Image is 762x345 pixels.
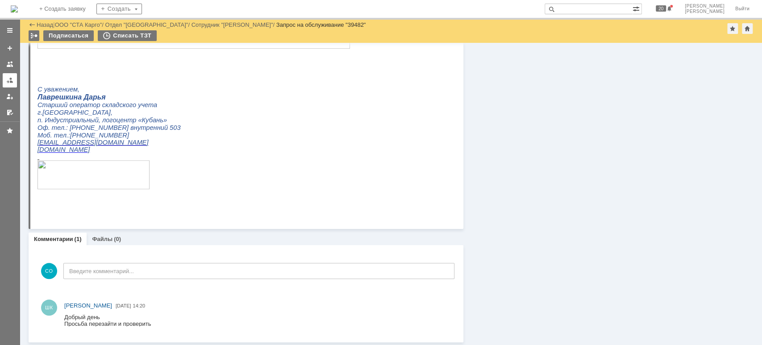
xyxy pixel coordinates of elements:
span: [PERSON_NAME] [64,302,112,309]
span: 20 [656,5,666,12]
a: ООО "СТА Карго" [55,21,102,28]
div: / [192,21,276,28]
span: [PERSON_NAME] [685,4,725,9]
span: СО [41,263,57,279]
span: 14:20 [133,303,146,308]
span: [DATE] [116,303,131,308]
a: Заявки в моей ответственности [3,73,17,87]
a: Мои согласования [3,105,17,120]
a: Сотрудник "[PERSON_NAME]" [192,21,273,28]
a: Комментарии [34,236,73,242]
span: [PERSON_NAME] [685,9,725,14]
div: (1) [75,236,82,242]
span: Расширенный поиск [633,4,641,12]
a: Отдел "[GEOGRAPHIC_DATA]" [105,21,188,28]
div: | [53,21,54,28]
div: Создать [96,4,142,14]
div: (0) [114,236,121,242]
div: Работа с массовостью [29,30,39,41]
a: Заявки на командах [3,57,17,71]
a: [PERSON_NAME] [64,301,112,310]
div: Запрос на обслуживание "39482" [276,21,366,28]
div: / [105,21,192,28]
div: / [55,21,105,28]
a: Мои заявки [3,89,17,104]
div: Сделать домашней страницей [742,23,753,34]
a: Назад [37,21,53,28]
div: Добавить в избранное [727,23,738,34]
a: Файлы [92,236,112,242]
a: Создать заявку [3,41,17,55]
img: logo [11,5,18,12]
a: Перейти на домашнюю страницу [11,5,18,12]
